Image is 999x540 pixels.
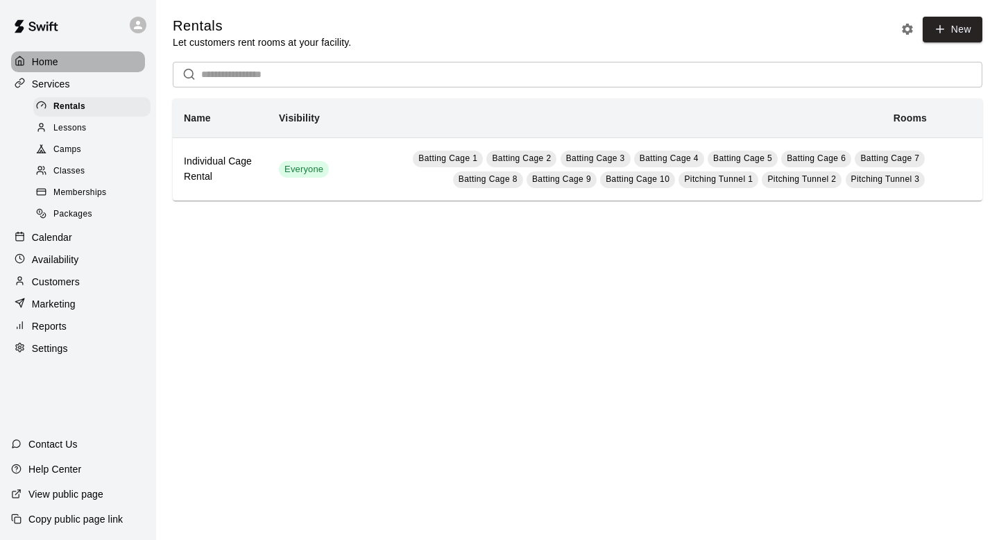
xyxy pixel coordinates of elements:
span: Packages [53,208,92,221]
p: View public page [28,487,103,501]
span: Batting Cage 6 [787,153,846,163]
a: Home [11,51,145,72]
a: Reports [11,316,145,337]
div: Packages [33,205,151,224]
span: Memberships [53,186,106,200]
span: Batting Cage 7 [860,153,919,163]
div: Lessons [33,119,151,138]
a: Memberships [33,183,156,204]
b: Name [184,112,211,124]
p: Availability [32,253,79,267]
span: Batting Cage 10 [606,174,669,184]
table: simple table [173,99,982,201]
a: Lessons [33,117,156,139]
span: Classes [53,164,85,178]
span: Batting Cage 2 [492,153,551,163]
h6: Individual Cage Rental [184,154,257,185]
a: Classes [33,161,156,183]
span: Batting Cage 3 [566,153,625,163]
p: Let customers rent rooms at your facility. [173,35,351,49]
span: Batting Cage 4 [640,153,699,163]
a: Marketing [11,294,145,314]
span: Batting Cage 1 [418,153,477,163]
a: New [923,17,982,42]
p: Contact Us [28,437,78,451]
a: Camps [33,140,156,161]
div: This service is visible to all of your customers [279,161,329,178]
a: Services [11,74,145,94]
a: Packages [33,204,156,226]
b: Visibility [279,112,320,124]
p: Reports [32,319,67,333]
a: Calendar [11,227,145,248]
span: Camps [53,143,81,157]
p: Help Center [28,462,81,476]
a: Availability [11,249,145,270]
span: Everyone [279,163,329,176]
p: Home [32,55,58,69]
b: Rooms [894,112,927,124]
a: Rentals [33,96,156,117]
div: Memberships [33,183,151,203]
h5: Rentals [173,17,351,35]
div: Rentals [33,97,151,117]
span: Batting Cage 8 [459,174,518,184]
p: Settings [32,341,68,355]
div: Camps [33,140,151,160]
p: Marketing [32,297,76,311]
span: Batting Cage 5 [713,153,772,163]
a: Customers [11,271,145,292]
a: Settings [11,338,145,359]
span: Batting Cage 9 [532,174,591,184]
p: Copy public page link [28,512,123,526]
span: Rentals [53,100,85,114]
span: Lessons [53,121,87,135]
span: Pitching Tunnel 2 [767,174,836,184]
p: Services [32,77,70,91]
span: Pitching Tunnel 3 [851,174,920,184]
span: Pitching Tunnel 1 [684,174,753,184]
button: Rental settings [897,19,918,40]
p: Customers [32,275,80,289]
p: Calendar [32,230,72,244]
div: Classes [33,162,151,181]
